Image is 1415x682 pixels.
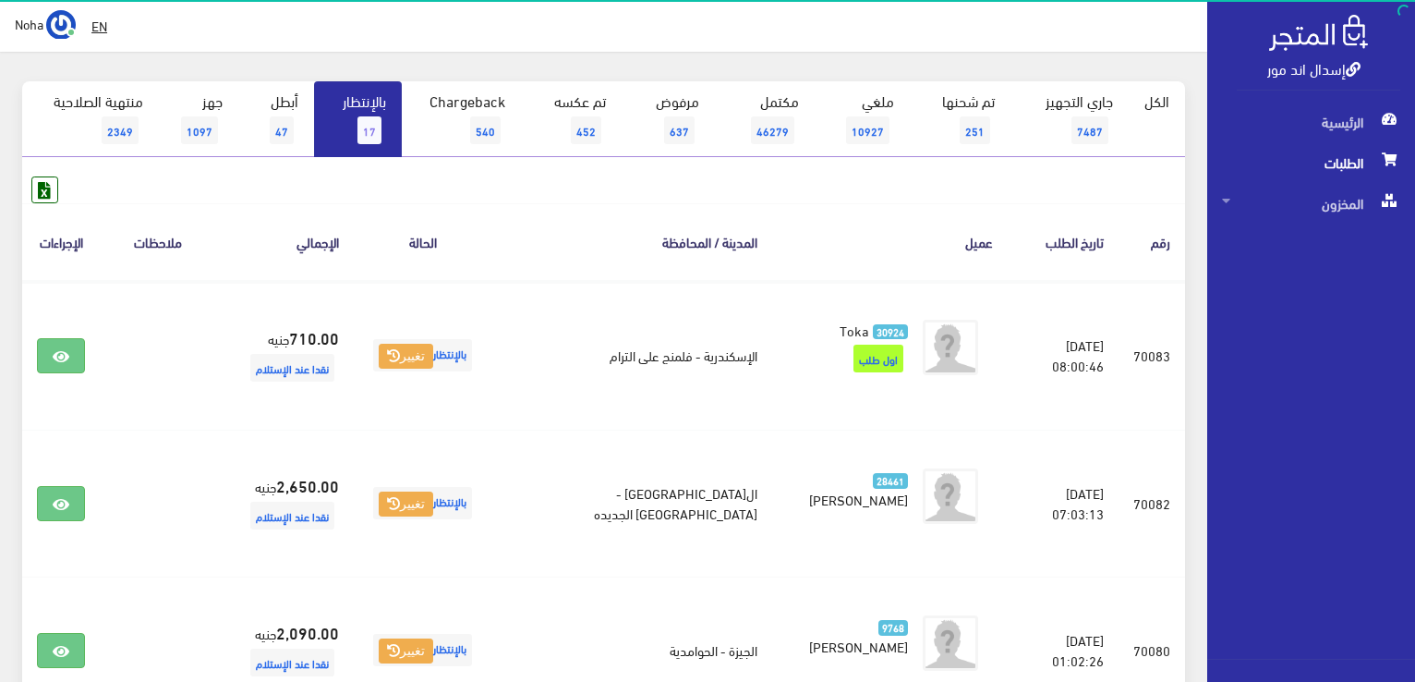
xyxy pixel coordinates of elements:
td: [DATE] 08:00:46 [1008,281,1119,431]
a: بالإنتظار17 [314,81,402,157]
span: الطلبات [1222,142,1400,183]
th: ملاحظات [100,203,215,280]
span: بالإنتظار [373,339,472,371]
a: Chargeback540 [402,81,522,157]
span: اول طلب [853,345,903,372]
a: تم شحنها251 [910,81,1010,157]
span: نقدا عند الإستلام [250,354,334,382]
th: الإجراءات [22,203,100,280]
span: 46279 [751,116,794,144]
span: 251 [960,116,990,144]
a: الرئيسية [1207,102,1415,142]
td: جنيه [215,281,354,431]
span: نقدا عند الإستلام [250,649,334,676]
span: 28461 [873,473,909,489]
span: نقدا عند الإستلام [250,502,334,530]
span: 9768 [878,620,909,636]
td: 70082 [1119,430,1185,577]
span: 7487 [1071,116,1108,144]
a: منتهية الصلاحية2349 [22,81,159,157]
th: رقم [1119,203,1185,280]
span: 2349 [102,116,139,144]
a: أبطل47 [238,81,314,157]
td: جنيه [215,430,354,577]
a: إسدال اند مور [1267,55,1361,81]
span: بالإنتظار [373,487,472,519]
th: الحالة [354,203,491,280]
img: avatar.png [923,320,978,375]
img: . [1269,15,1368,51]
a: مرفوض637 [622,81,715,157]
img: avatar.png [923,469,978,524]
u: EN [91,14,107,37]
span: 17 [357,116,381,144]
a: جاري التجهيز7487 [1010,81,1129,157]
a: تم عكسه452 [521,81,621,157]
span: Noha [15,12,43,35]
th: عميل [772,203,1008,280]
a: 30924 Toka [802,320,908,340]
a: ... Noha [15,9,76,39]
th: اﻹجمالي [215,203,354,280]
td: [DATE] 07:03:13 [1008,430,1119,577]
td: ال[GEOGRAPHIC_DATA] - [GEOGRAPHIC_DATA] الجديده [491,430,772,577]
strong: 2,090.00 [276,620,339,644]
span: 30924 [873,324,909,340]
span: 47 [270,116,294,144]
span: Toka [840,317,869,343]
th: المدينة / المحافظة [491,203,772,280]
td: 70083 [1119,281,1185,431]
button: تغيير [379,344,433,370]
th: تاريخ الطلب [1008,203,1119,280]
img: ... [46,10,76,40]
img: avatar.png [923,615,978,671]
span: الرئيسية [1222,102,1400,142]
button: تغيير [379,639,433,664]
strong: 2,650.00 [276,473,339,497]
button: تغيير [379,492,433,518]
a: 28461 [PERSON_NAME] [802,469,908,509]
strong: 710.00 [289,325,339,349]
span: 10927 [846,116,889,144]
span: بالإنتظار [373,634,472,666]
a: المخزون [1207,183,1415,224]
a: EN [84,9,115,43]
span: 637 [664,116,695,144]
span: 1097 [181,116,218,144]
span: [PERSON_NAME] [809,633,908,659]
a: ملغي10927 [815,81,910,157]
a: الطلبات [1207,142,1415,183]
span: 540 [470,116,501,144]
span: [PERSON_NAME] [809,486,908,512]
td: الإسكندرية - فلمنج على الترام [491,281,772,431]
a: الكل [1129,81,1185,120]
span: المخزون [1222,183,1400,224]
a: 9768 [PERSON_NAME] [802,615,908,656]
a: جهز1097 [159,81,238,157]
span: 452 [571,116,601,144]
a: مكتمل46279 [715,81,815,157]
